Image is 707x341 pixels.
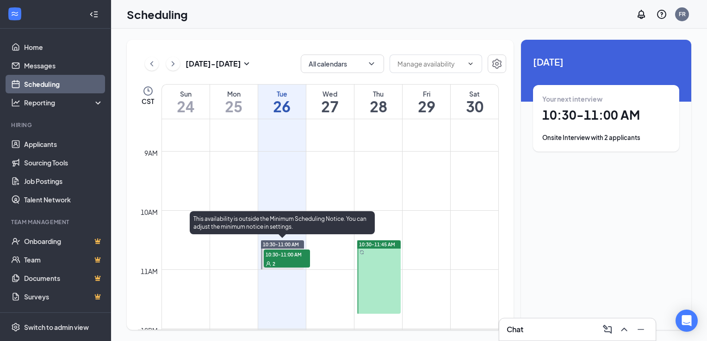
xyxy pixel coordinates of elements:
[367,59,376,68] svg: ChevronDown
[11,323,20,332] svg: Settings
[542,133,670,142] div: Onsite Interview with 2 applicants
[488,55,506,73] button: Settings
[397,59,463,69] input: Manage availability
[24,232,103,250] a: OnboardingCrown
[89,10,99,19] svg: Collapse
[656,9,667,20] svg: QuestionInfo
[403,98,450,114] h1: 29
[266,261,271,267] svg: User
[210,98,258,114] h1: 25
[162,98,210,114] h1: 24
[143,148,160,158] div: 9am
[258,85,306,119] a: August 26, 2025
[258,98,306,114] h1: 26
[273,261,275,267] span: 2
[143,85,154,97] svg: Clock
[635,324,646,335] svg: Minimize
[190,211,375,234] div: This availability is outside the Minimum Scheduling Notice. You can adjust the minimum notice in ...
[162,89,210,98] div: Sun
[145,57,159,71] button: ChevronLeft
[139,325,160,335] div: 12pm
[306,85,354,119] a: August 27, 2025
[24,56,103,75] a: Messages
[600,322,615,337] button: ComposeMessage
[11,218,101,226] div: Team Management
[542,94,670,104] div: Your next interview
[142,97,154,106] span: CST
[403,89,450,98] div: Fri
[633,322,648,337] button: Minimize
[451,89,498,98] div: Sat
[127,6,188,22] h1: Scheduling
[139,207,160,217] div: 10am
[210,85,258,119] a: August 25, 2025
[507,324,523,335] h3: Chat
[354,85,402,119] a: August 28, 2025
[168,58,178,69] svg: ChevronRight
[306,89,354,98] div: Wed
[354,89,402,98] div: Thu
[533,55,679,69] span: [DATE]
[162,85,210,119] a: August 24, 2025
[24,250,103,269] a: TeamCrown
[24,38,103,56] a: Home
[210,89,258,98] div: Mon
[306,98,354,114] h1: 27
[10,9,19,18] svg: WorkstreamLogo
[403,85,450,119] a: August 29, 2025
[186,59,241,69] h3: [DATE] - [DATE]
[359,241,395,248] span: 10:30-11:45 AM
[491,58,502,69] svg: Settings
[263,241,299,248] span: 10:30-11:00 AM
[24,98,104,107] div: Reporting
[451,98,498,114] h1: 30
[147,58,156,69] svg: ChevronLeft
[676,310,698,332] div: Open Intercom Messenger
[679,10,686,18] div: FR
[24,287,103,306] a: SurveysCrown
[264,250,310,259] span: 10:30-11:00 AM
[542,107,670,123] h1: 10:30 - 11:00 AM
[467,60,474,67] svg: ChevronDown
[617,322,632,337] button: ChevronUp
[24,153,103,172] a: Sourcing Tools
[602,324,613,335] svg: ComposeMessage
[24,135,103,153] a: Applicants
[258,89,306,98] div: Tue
[24,172,103,190] a: Job Postings
[636,9,647,20] svg: Notifications
[24,269,103,287] a: DocumentsCrown
[24,323,89,332] div: Switch to admin view
[301,55,384,73] button: All calendarsChevronDown
[139,266,160,276] div: 11am
[619,324,630,335] svg: ChevronUp
[166,57,180,71] button: ChevronRight
[241,58,252,69] svg: SmallChevronDown
[11,98,20,107] svg: Analysis
[24,190,103,209] a: Talent Network
[24,75,103,93] a: Scheduling
[354,98,402,114] h1: 28
[451,85,498,119] a: August 30, 2025
[11,121,101,129] div: Hiring
[360,250,364,255] svg: Sync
